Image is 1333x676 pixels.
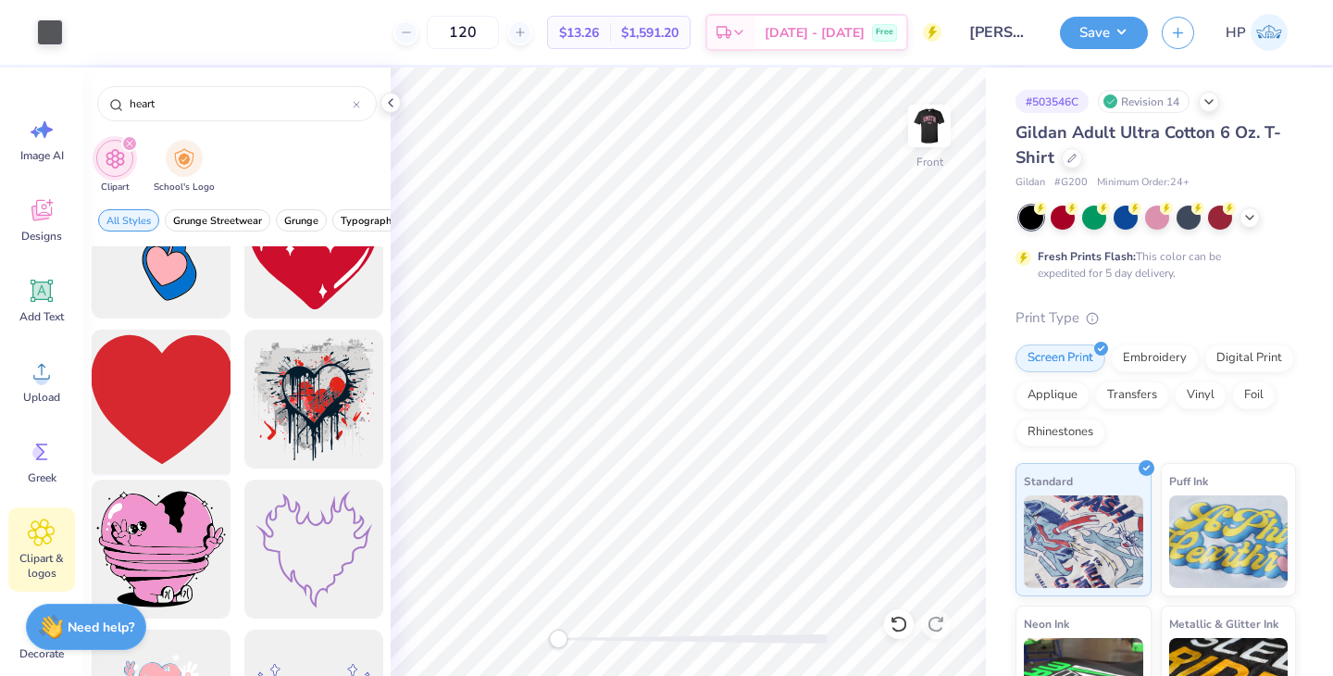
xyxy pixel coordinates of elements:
span: Typography [341,214,397,228]
div: Foil [1232,382,1276,409]
button: Save [1060,17,1148,49]
button: filter button [154,140,215,194]
img: Front [911,107,948,144]
strong: Fresh Prints Flash: [1038,249,1136,264]
span: Neon Ink [1024,614,1069,633]
img: School's Logo Image [174,148,194,169]
div: Vinyl [1175,382,1227,409]
span: Puff Ink [1169,471,1208,491]
div: Print Type [1015,307,1296,329]
span: Gildan [1015,175,1045,191]
span: Minimum Order: 24 + [1097,175,1190,191]
div: Screen Print [1015,344,1105,372]
span: [DATE] - [DATE] [765,23,865,43]
button: filter button [165,209,270,232]
span: Metallic & Glitter Ink [1169,614,1278,633]
div: Transfers [1095,382,1169,409]
span: Grunge Streetwear [173,214,262,228]
span: Free [876,26,893,39]
span: All Styles [106,214,151,228]
div: Digital Print [1204,344,1294,372]
a: HP [1217,14,1296,51]
img: Clipart Image [105,148,126,169]
button: filter button [276,209,327,232]
span: $13.26 [559,23,599,43]
span: Add Text [19,309,64,324]
div: Front [916,154,943,170]
span: Greek [28,470,56,485]
span: $1,591.20 [621,23,679,43]
span: Clipart [101,181,130,194]
img: Hannah Pettit [1251,14,1288,51]
div: Accessibility label [549,630,567,648]
span: School's Logo [154,181,215,194]
strong: Need help? [68,619,134,636]
div: Embroidery [1111,344,1199,372]
span: HP [1226,22,1246,44]
button: filter button [98,209,159,232]
div: # 503546C [1015,90,1089,113]
span: Upload [23,390,60,405]
span: Standard [1024,471,1073,491]
span: Image AI [20,148,64,163]
span: Gildan Adult Ultra Cotton 6 Oz. T-Shirt [1015,121,1281,169]
span: Grunge [284,214,318,228]
img: Puff Ink [1169,495,1289,588]
span: # G200 [1054,175,1088,191]
div: filter for Clipart [96,140,133,194]
div: Applique [1015,382,1090,409]
div: Rhinestones [1015,419,1105,446]
span: Designs [21,229,62,244]
span: Decorate [19,646,64,661]
div: Revision 14 [1098,90,1190,113]
button: filter button [96,140,133,194]
span: Clipart & logos [11,551,72,581]
button: filter button [332,209,405,232]
img: Standard [1024,495,1143,588]
input: – – [427,16,499,49]
div: This color can be expedited for 5 day delivery. [1038,248,1265,282]
input: Try "Stars" [128,94,353,113]
div: filter for School's Logo [154,140,215,194]
input: Untitled Design [955,14,1046,51]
